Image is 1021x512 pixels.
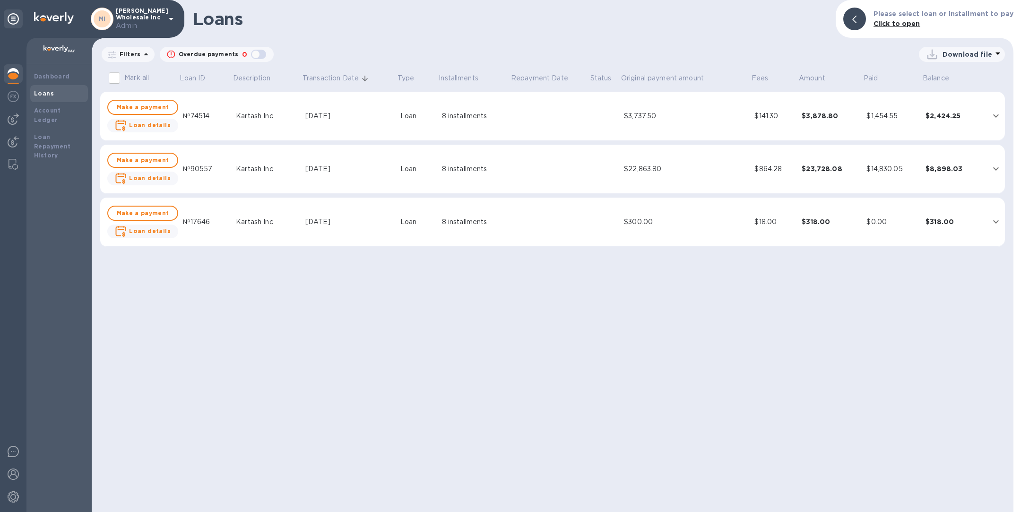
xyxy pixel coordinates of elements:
[236,111,298,121] div: Kartash Inc
[802,111,859,121] div: $3,878.80
[866,217,918,227] div: $0.00
[34,73,70,80] b: Dashboard
[442,164,507,174] div: 8 installments
[107,225,178,238] button: Loan details
[923,73,961,83] span: Balance
[193,9,828,29] h1: Loans
[34,90,54,97] b: Loans
[305,217,393,227] div: [DATE]
[116,102,170,113] span: Make a payment
[107,206,178,221] button: Make a payment
[752,73,781,83] span: Fees
[943,50,992,59] p: Download file
[236,217,298,227] div: Kartash Inc
[442,217,507,227] div: 8 installments
[511,73,568,83] p: Repayment Date
[400,111,434,121] div: Loan
[99,15,106,22] b: MI
[866,111,918,121] div: $1,454.55
[233,73,270,83] p: Description
[866,164,918,174] div: $14,830.05
[4,9,23,28] div: Unpin categories
[180,73,205,83] p: Loan ID
[116,208,170,219] span: Make a payment
[398,73,427,83] span: Type
[989,215,1003,229] button: expand row
[752,73,769,83] p: Fees
[129,121,171,129] b: Loan details
[34,133,71,159] b: Loan Repayment History
[799,73,825,83] p: Amount
[236,164,298,174] div: Kartash Inc
[624,111,747,121] div: $3,737.50
[439,73,478,83] p: Installments
[34,107,61,123] b: Account Ledger
[116,155,170,166] span: Make a payment
[864,73,878,83] p: Paid
[802,164,859,174] div: $23,728.08
[590,73,612,83] p: Status
[802,217,859,226] div: $318.00
[107,153,178,168] button: Make a payment
[874,20,920,27] b: Click to open
[242,50,247,60] p: 0
[442,111,507,121] div: 8 installments
[116,21,163,31] p: Admin
[305,111,393,121] div: [DATE]
[180,73,217,83] span: Loan ID
[439,73,491,83] span: Installments
[233,73,283,83] span: Description
[621,73,716,83] span: Original payment amount
[124,73,149,83] p: Mark all
[989,109,1003,123] button: expand row
[874,10,1013,17] b: Please select loan or installment to pay
[303,73,359,83] p: Transaction Date
[116,50,140,58] p: Filters
[624,217,747,227] div: $300.00
[305,164,393,174] div: [DATE]
[923,73,949,83] p: Balance
[754,217,794,227] div: $18.00
[926,164,978,174] div: $8,898.03
[183,111,229,121] div: №74514
[129,227,171,234] b: Loan details
[926,217,978,226] div: $318.00
[183,164,229,174] div: №90557
[398,73,415,83] p: Type
[754,164,794,174] div: $864.28
[303,73,371,83] span: Transaction Date
[400,164,434,174] div: Loan
[926,111,978,121] div: $2,424.25
[624,164,747,174] div: $22,863.80
[183,217,229,227] div: №17646
[799,73,838,83] span: Amount
[160,47,274,62] button: Overdue payments0
[107,119,178,132] button: Loan details
[8,91,19,102] img: Foreign exchange
[754,111,794,121] div: $141.30
[107,172,178,185] button: Loan details
[129,174,171,182] b: Loan details
[179,50,238,59] p: Overdue payments
[864,73,891,83] span: Paid
[400,217,434,227] div: Loan
[34,12,74,24] img: Logo
[116,8,163,31] p: [PERSON_NAME] Wholesale Inc
[107,100,178,115] button: Make a payment
[621,73,704,83] p: Original payment amount
[989,162,1003,176] button: expand row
